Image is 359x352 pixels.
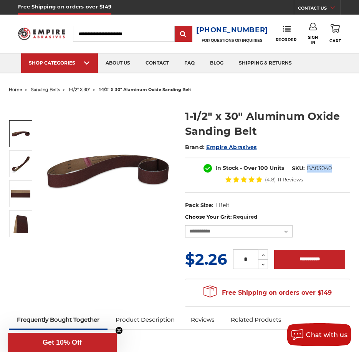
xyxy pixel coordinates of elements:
img: 1-1/2" x 30" Sanding Belt - Aluminum Oxide [11,124,30,143]
span: Sign In [307,35,319,45]
img: 1-1/2" x 30" Aluminum Oxide Sanding Belt [11,154,30,173]
span: Chat with us [306,331,347,339]
span: 1-1/2" x 30" aluminum oxide sanding belt [99,87,191,92]
a: [PHONE_NUMBER] [196,25,268,36]
span: Get 10% Off [43,339,82,346]
dt: SKU: [292,164,305,173]
span: Brand: [185,144,205,151]
div: Get 10% OffClose teaser [8,333,117,352]
span: Cart [329,38,341,43]
a: Empire Abrasives [206,144,256,151]
h1: 1-1/2" x 30" Aluminum Oxide Sanding Belt [185,109,350,139]
a: home [9,87,22,92]
img: 1-1/2" x 30" AOX Sanding Belt [11,184,30,203]
div: SHOP CATEGORIES [29,60,90,66]
a: Reorder [276,25,297,42]
span: 11 Reviews [278,177,303,182]
img: 1-1/2" x 30" - Aluminum Oxide Sanding Belt [11,214,30,233]
a: contact [138,53,177,73]
a: Reviews [183,311,223,328]
span: (4.8) [265,177,276,182]
a: sanding belts [31,87,60,92]
img: Empire Abrasives [18,25,65,43]
dt: Pack Size: [185,201,213,209]
label: Choose Your Grit: [185,213,350,221]
span: $2.26 [185,250,227,269]
dd: BA03040 [307,164,332,173]
p: FOR QUESTIONS OR INQUIRIES [196,38,268,43]
button: Close teaser [115,327,123,334]
dd: 1 Belt [215,201,230,209]
span: In Stock [215,164,238,171]
small: Required [233,214,257,220]
a: blog [202,53,231,73]
a: CONTACT US [298,4,341,15]
span: Reorder [276,37,297,42]
img: 1-1/2" x 30" Sanding Belt - Aluminum Oxide [42,105,174,237]
a: Product Description [108,311,183,328]
a: shipping & returns [231,53,299,73]
a: faq [177,53,202,73]
a: Cart [329,23,341,45]
input: Submit [176,27,191,42]
span: - Over [240,164,257,171]
span: Free Shipping on orders over $149 [203,285,332,301]
span: 100 [258,164,268,171]
a: Related Products [223,311,290,328]
button: Chat with us [287,323,351,346]
a: Frequently Bought Together [9,311,108,328]
a: 1-1/2" x 30" [69,87,90,92]
a: about us [98,53,138,73]
span: Units [270,164,284,171]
